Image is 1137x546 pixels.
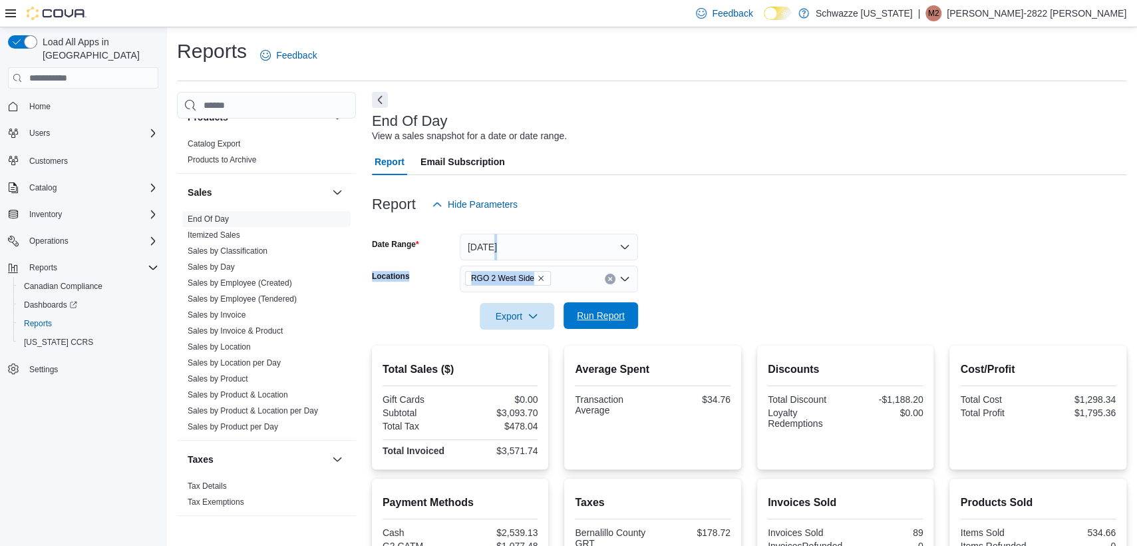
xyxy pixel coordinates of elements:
[463,445,538,456] div: $3,571.74
[3,205,164,224] button: Inventory
[375,148,405,175] span: Report
[19,316,158,332] span: Reports
[24,125,55,141] button: Users
[188,453,327,466] button: Taxes
[460,234,638,260] button: [DATE]
[463,527,538,538] div: $2,539.13
[24,99,56,115] a: Home
[8,91,158,413] nav: Complex example
[24,98,158,115] span: Home
[177,38,247,65] h1: Reports
[188,342,251,352] a: Sales by Location
[29,101,51,112] span: Home
[188,406,318,415] a: Sales by Product & Location per Day
[188,481,227,491] a: Tax Details
[24,233,74,249] button: Operations
[24,361,158,378] span: Settings
[29,364,58,375] span: Settings
[29,182,57,193] span: Catalog
[24,337,93,348] span: [US_STATE] CCRS
[3,97,164,116] button: Home
[764,7,792,21] input: Dark Mode
[177,211,356,440] div: Sales
[188,139,240,148] a: Catalog Export
[188,214,229,224] a: End Of Day
[1041,394,1116,405] div: $1,298.34
[24,152,158,168] span: Customers
[372,196,416,212] h3: Report
[188,497,244,507] span: Tax Exemptions
[960,362,1116,378] h2: Cost/Profit
[29,128,50,138] span: Users
[383,394,458,405] div: Gift Cards
[1041,527,1116,538] div: 534.66
[655,527,731,538] div: $178.72
[255,42,322,69] a: Feedback
[19,316,57,332] a: Reports
[188,278,292,288] a: Sales by Employee (Created)
[329,451,345,467] button: Taxes
[768,394,843,405] div: Total Discount
[24,233,158,249] span: Operations
[575,394,650,415] div: Transaction Average
[188,390,288,400] span: Sales by Product & Location
[463,394,538,405] div: $0.00
[928,5,939,21] span: M2
[372,129,567,143] div: View a sales snapshot for a date or date range.
[188,310,245,320] span: Sales by Invoice
[188,186,212,199] h3: Sales
[188,186,327,199] button: Sales
[188,294,297,304] a: Sales by Employee (Tendered)
[3,178,164,197] button: Catalog
[188,374,248,384] a: Sales by Product
[1041,408,1116,418] div: $1,795.36
[188,358,281,368] span: Sales by Location per Day
[19,334,158,350] span: Washington CCRS
[3,360,164,379] button: Settings
[24,153,73,169] a: Customers
[816,5,913,21] p: Schwazze [US_STATE]
[575,362,731,378] h2: Average Spent
[188,138,240,149] span: Catalog Export
[947,5,1126,21] p: [PERSON_NAME]-2822 [PERSON_NAME]
[19,278,158,294] span: Canadian Compliance
[13,333,164,352] button: [US_STATE] CCRS
[329,184,345,200] button: Sales
[448,198,518,211] span: Hide Parameters
[372,113,448,129] h3: End Of Day
[383,527,458,538] div: Cash
[177,136,356,173] div: Products
[188,326,283,336] span: Sales by Invoice & Product
[960,394,1035,405] div: Total Cost
[188,230,240,240] a: Itemized Sales
[188,390,288,400] a: Sales by Product & Location
[24,362,63,378] a: Settings
[24,125,158,141] span: Users
[426,191,523,218] button: Hide Parameters
[27,7,86,20] img: Cova
[188,326,283,336] a: Sales by Invoice & Product
[188,154,256,165] span: Products to Archive
[3,258,164,277] button: Reports
[19,278,108,294] a: Canadian Compliance
[848,408,923,418] div: $0.00
[383,421,458,431] div: Total Tax
[188,310,245,320] a: Sales by Invoice
[188,262,235,272] span: Sales by Day
[24,206,158,222] span: Inventory
[480,303,554,330] button: Export
[463,408,538,418] div: $3,093.70
[188,358,281,368] a: Sales by Location per Day
[19,297,82,313] a: Dashboards
[768,495,923,511] h2: Invoices Sold
[29,156,68,166] span: Customers
[13,314,164,333] button: Reports
[3,232,164,250] button: Operations
[3,150,164,170] button: Customers
[537,274,545,282] button: Remove RGO 2 West Side from selection in this group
